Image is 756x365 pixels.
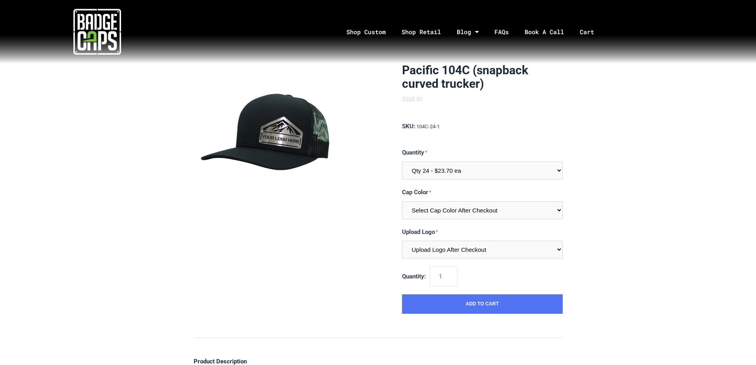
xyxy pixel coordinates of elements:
h1: Pacific 104C (snapback curved trucker) [402,64,563,91]
span: 104C-24-1 [416,124,440,129]
button: Add to Cart [402,294,563,314]
span: $568.80 [402,96,423,103]
img: BadgeCaps - Pacific 104C [194,64,340,211]
a: Blog [449,11,487,53]
a: Cart [572,11,612,53]
span: SKU: [402,123,415,130]
label: Upload Logo [402,227,563,237]
a: Shop Custom [339,11,394,53]
nav: Menu [194,11,756,53]
a: FAQs [487,11,517,53]
a: Shop Retail [394,11,449,53]
h4: Product Description [194,358,563,365]
label: Cap Color [402,187,563,197]
span: Quantity: [402,273,426,280]
a: Book A Call [517,11,572,53]
label: Quantity [402,148,563,158]
img: badgecaps white logo with green acccent [73,8,121,56]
